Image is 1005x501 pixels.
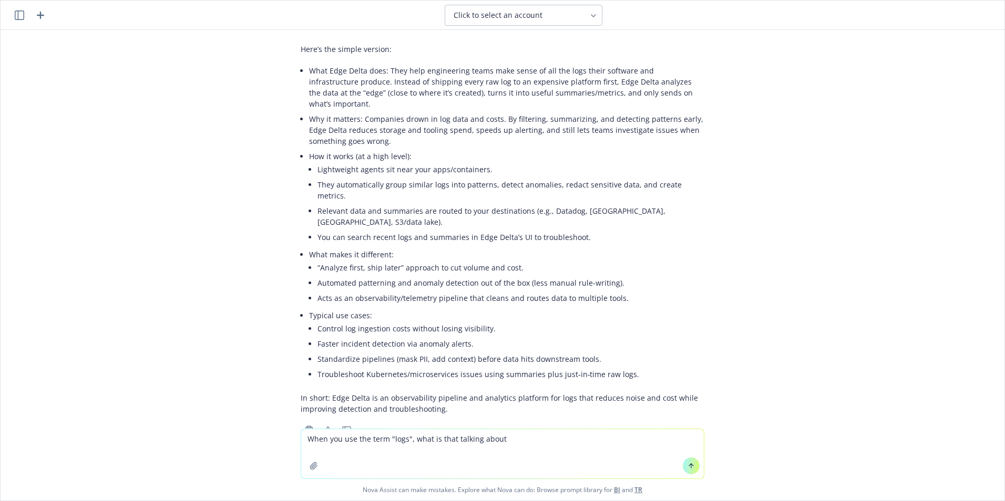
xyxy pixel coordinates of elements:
[454,10,542,20] span: Click to select an account
[301,429,704,478] textarea: When you use the term "logs", what is that talking about
[317,336,704,351] li: Faster incident detection via anomaly alerts.
[317,203,704,229] li: Relevant data and summaries are routed to your destinations (e.g., Datadog, [GEOGRAPHIC_DATA], [G...
[317,275,704,290] li: Automated patterning and anomaly detection out of the box (less manual rule-writing).
[309,151,704,162] p: How it works (at a high level):
[309,249,704,260] p: What makes it different:
[309,113,704,147] p: Why it matters: Companies drown in log data and costs. By filtering, summarizing, and detecting p...
[317,351,704,367] li: Standardize pipelines (mask PII, add context) before data hits downstream tools.
[634,485,642,494] a: TR
[309,310,704,321] p: Typical use cases:
[317,260,704,275] li: “Analyze first, ship later” approach to cut volume and cost.
[317,229,704,245] li: You can search recent logs and summaries in Edge Delta’s UI to troubleshoot.
[317,321,704,336] li: Control log ingestion costs without losing visibility.
[301,44,704,55] p: Here’s the simple version:
[445,5,602,26] button: Click to select an account
[317,290,704,306] li: Acts as an observability/telemetry pipeline that cleans and routes data to multiple tools.
[301,392,704,414] p: In short: Edge Delta is an observability pipeline and analytics platform for logs that reduces no...
[309,65,704,109] p: What Edge Delta does: They help engineering teams make sense of all the logs their software and i...
[614,485,620,494] a: BI
[317,367,704,382] li: Troubleshoot Kubernetes/microservices issues using summaries plus just‑in‑time raw logs.
[304,425,314,435] svg: Copy to clipboard
[317,162,704,177] li: Lightweight agents sit near your apps/containers.
[317,177,704,203] li: They automatically group similar logs into patterns, detect anomalies, redact sensitive data, and...
[5,479,1000,500] span: Nova Assist can make mistakes. Explore what Nova can do: Browse prompt library for and
[339,423,355,437] button: Thumbs down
